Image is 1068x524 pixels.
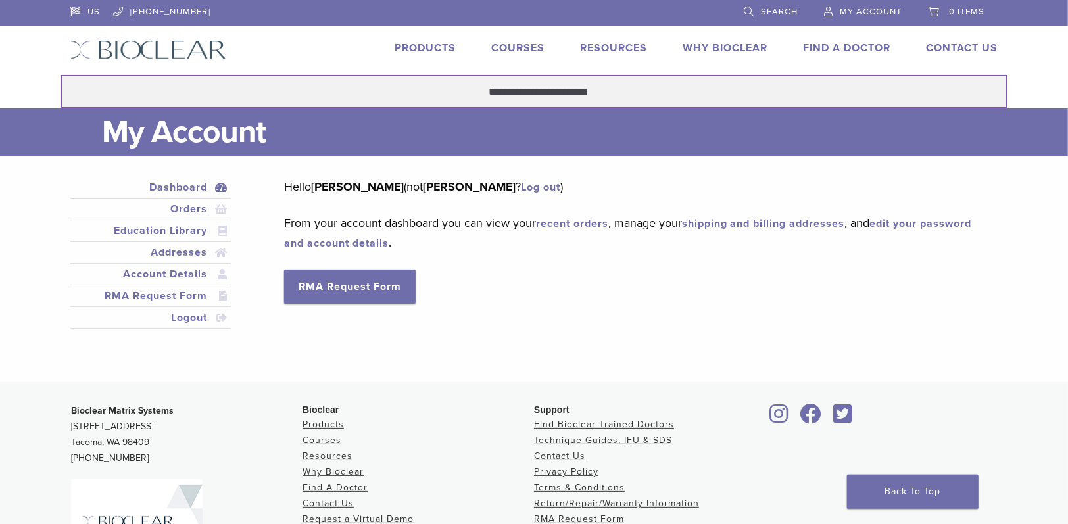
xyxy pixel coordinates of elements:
[765,412,793,425] a: Bioclear
[73,179,228,195] a: Dashboard
[303,482,368,493] a: Find A Doctor
[303,404,339,415] span: Bioclear
[534,482,625,493] a: Terms & Conditions
[70,177,231,345] nav: Account pages
[534,435,672,446] a: Technique Guides, IFU & SDS
[521,181,560,194] a: Log out
[284,270,416,304] a: RMA Request Form
[803,41,890,55] a: Find A Doctor
[73,266,228,282] a: Account Details
[303,435,341,446] a: Courses
[303,450,352,462] a: Resources
[534,419,674,430] a: Find Bioclear Trained Doctors
[491,41,545,55] a: Courses
[847,475,979,509] a: Back To Top
[534,466,598,477] a: Privacy Policy
[70,40,226,59] img: Bioclear
[829,412,856,425] a: Bioclear
[761,7,798,17] span: Search
[73,245,228,260] a: Addresses
[534,498,699,509] a: Return/Repair/Warranty Information
[423,179,516,194] strong: [PERSON_NAME]
[534,404,570,415] span: Support
[303,466,364,477] a: Why Bioclear
[284,213,978,252] p: From your account dashboard you can view your , manage your , and .
[73,223,228,239] a: Education Library
[536,217,608,230] a: recent orders
[284,177,978,197] p: Hello (not ? )
[395,41,456,55] a: Products
[73,310,228,325] a: Logout
[682,217,845,230] a: shipping and billing addresses
[102,108,998,156] h1: My Account
[303,419,344,430] a: Products
[311,179,404,194] strong: [PERSON_NAME]
[580,41,647,55] a: Resources
[949,7,984,17] span: 0 items
[796,412,826,425] a: Bioclear
[303,498,354,509] a: Contact Us
[683,41,767,55] a: Why Bioclear
[73,288,228,304] a: RMA Request Form
[71,405,174,416] strong: Bioclear Matrix Systems
[840,7,902,17] span: My Account
[73,201,228,217] a: Orders
[926,41,998,55] a: Contact Us
[534,450,585,462] a: Contact Us
[71,403,303,466] p: [STREET_ADDRESS] Tacoma, WA 98409 [PHONE_NUMBER]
